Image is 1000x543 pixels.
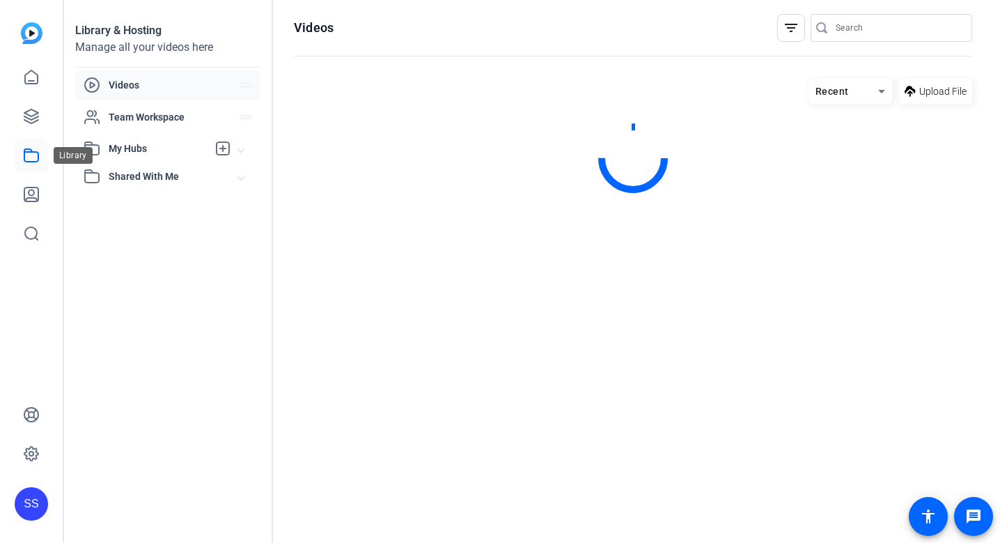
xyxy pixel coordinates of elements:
button: Upload File [899,79,972,104]
div: Library [54,147,93,164]
h1: Videos [294,20,334,36]
span: Videos [109,78,240,92]
mat-icon: filter_list [783,20,799,36]
span: Shared With Me [109,169,238,184]
div: Library & Hosting [75,22,260,39]
mat-expansion-panel-header: My Hubs [75,135,260,162]
span: Recent [815,86,849,97]
mat-icon: accessibility [920,508,937,525]
span: Team Workspace [109,110,240,124]
img: blue-gradient.svg [21,22,42,44]
div: Manage all your videos here [75,39,260,56]
mat-icon: message [965,508,982,525]
mat-expansion-panel-header: Shared With Me [75,162,260,190]
span: Upload File [919,84,967,99]
div: SS [15,487,48,521]
span: My Hubs [109,142,208,156]
input: Search [836,20,961,36]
